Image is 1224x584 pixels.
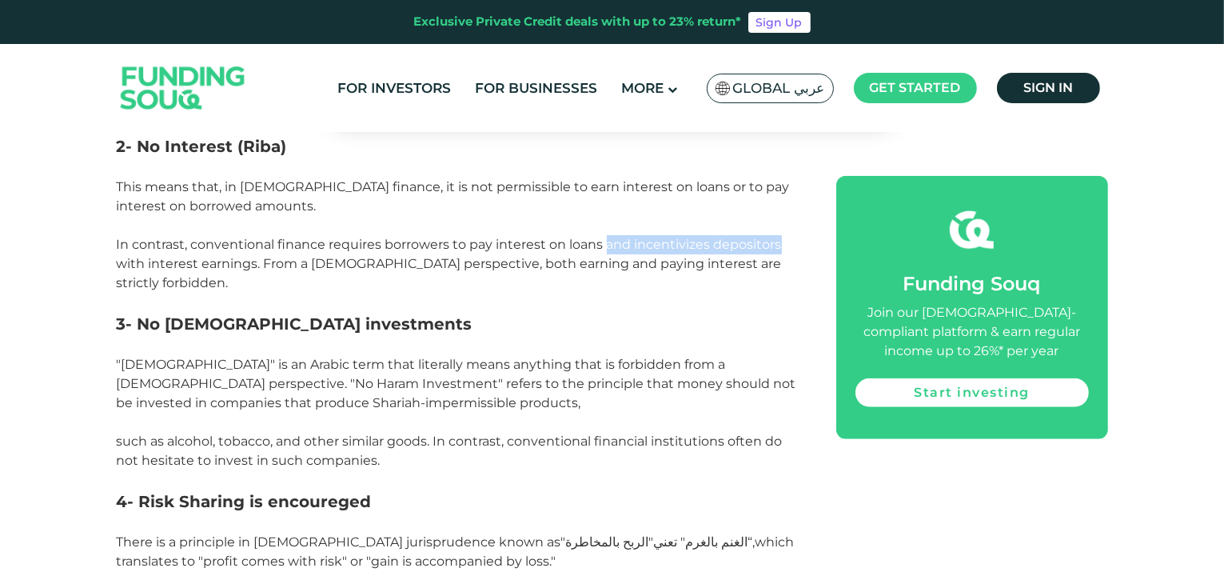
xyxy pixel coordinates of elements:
[950,208,994,252] img: fsicon
[621,80,664,96] span: More
[117,414,783,468] span: such as alcohol, tobacco, and other similar goods. In contrast, conventional financial institutio...
[105,48,261,129] img: Logo
[117,534,795,569] span: “,which translates to "profit comes with risk" or "gain is accompanied by loss."
[561,534,748,550] span: الغنم بالغرم" تعني"الربح بالمخاطرة"
[117,237,782,290] span: In contrast, conventional finance requires borrowers to pay interest on loans and incentivizes de...
[117,357,796,410] span: "[DEMOGRAPHIC_DATA]" is an Arabic term that literally means anything that is forbidden from a [DE...
[117,134,800,158] h3: 2- No Interest (Riba)
[748,12,811,33] a: Sign Up
[471,75,601,102] a: For Businesses
[1023,80,1073,95] span: Sign in
[855,303,1089,361] div: Join our [DEMOGRAPHIC_DATA]-compliant platform & earn regular income up to 26%* per year
[716,82,730,95] img: SA Flag
[117,492,372,511] span: 4- Risk Sharing is encoureged
[117,534,561,550] span: There is a principle in [DEMOGRAPHIC_DATA] jurisprudence known as
[733,79,825,98] span: Global عربي
[414,13,742,31] div: Exclusive Private Credit deals with up to 23% return*
[855,378,1089,407] a: Start investing
[333,75,455,102] a: For Investors
[117,179,790,214] span: This means that, in [DEMOGRAPHIC_DATA] finance, it is not permissible to earn interest on loans o...
[997,73,1100,103] a: Sign in
[903,272,1041,295] span: Funding Souq
[870,80,961,95] span: Get started
[117,314,472,334] span: 3- No [DEMOGRAPHIC_DATA] investments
